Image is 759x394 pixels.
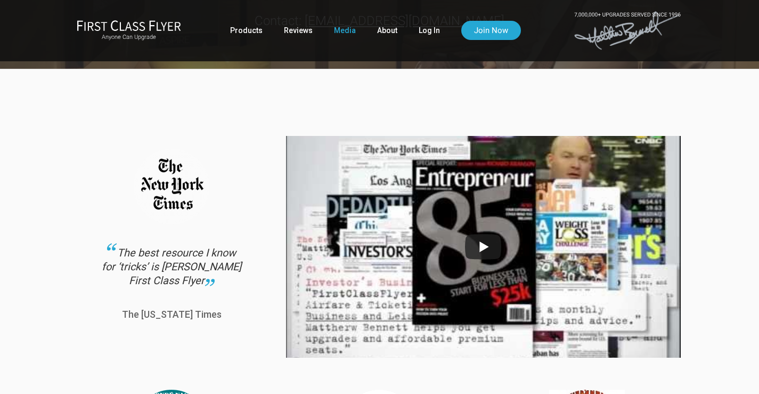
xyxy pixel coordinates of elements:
a: First Class FlyerAnyone Can Upgrade [77,20,181,41]
a: Log In [419,21,440,40]
img: new_york_times_testimonial.png [134,149,209,224]
img: First Class Flyer [77,20,181,31]
p: The [US_STATE] Times [100,310,244,319]
small: Anyone Can Upgrade [77,34,181,41]
a: Join Now [461,21,521,40]
a: Reviews [284,21,313,40]
a: Media [334,21,356,40]
a: Products [230,21,263,40]
div: The best resource I know for ‘tricks’ is [PERSON_NAME] First Class Flyer [100,246,244,299]
a: About [377,21,397,40]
